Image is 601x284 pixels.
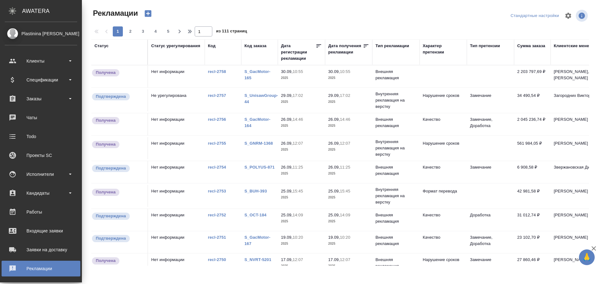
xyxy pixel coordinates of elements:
td: Нет информации [148,231,205,253]
a: S_POLYUS-871 [244,165,275,170]
a: Проекты SC [2,148,80,163]
p: 25.09, [328,189,340,193]
div: Проекты SC [5,151,77,160]
p: 17.09, [328,257,340,262]
p: 17:02 [340,93,350,98]
p: Получена [96,70,116,76]
td: Замечание, Доработка [467,231,514,253]
td: Формат перевода [420,185,467,207]
div: Тип рекламации [375,43,409,49]
p: 25.09, [281,189,293,193]
a: S_OCT-184 [244,213,266,217]
p: 30.09, [281,69,293,74]
a: Входящие заявки [2,223,80,239]
p: 14:09 [293,213,303,217]
p: 26.09, [328,117,340,122]
a: recl-2758 [208,69,226,74]
a: recl-2757 [208,93,226,98]
td: Внутренняя рекламация на верстку [372,183,420,209]
td: Качество [420,209,467,231]
td: Качество [420,231,467,253]
div: AWATERA [22,5,82,17]
span: Посмотреть информацию [576,10,589,22]
p: 30.09, [328,69,340,74]
td: Нарушение сроков [420,89,467,111]
a: recl-2755 [208,141,226,146]
span: 4 [151,28,161,35]
td: Замечание [467,253,514,276]
div: Кандидаты [5,188,77,198]
p: 2025 [328,194,369,201]
td: Внешняя рекламация [372,209,420,231]
a: Работы [2,204,80,220]
p: 15:45 [293,189,303,193]
p: 15:45 [340,189,350,193]
div: Дата регистрации рекламации [281,43,316,62]
div: Todo [5,132,77,141]
p: 2025 [281,75,322,81]
div: Статус [94,43,109,49]
button: 3 [138,26,148,36]
td: Доработка [467,209,514,231]
p: Подтверждена [96,235,126,242]
a: recl-2756 [208,117,226,122]
p: 12:07 [293,257,303,262]
p: 10:20 [293,235,303,240]
div: Спецификации [5,75,77,85]
span: 3 [138,28,148,35]
p: 2025 [328,75,369,81]
td: Качество [420,113,467,135]
p: 2025 [281,218,322,225]
span: 2 [125,28,135,35]
div: Входящие заявки [5,226,77,236]
a: S_UnisawGroup-44 [244,93,278,104]
p: Получена [96,189,116,195]
p: Получена [96,117,116,124]
a: recl-2751 [208,235,226,240]
div: Заявки на доставку [5,245,77,254]
a: Заявки на доставку [2,242,80,258]
div: Работы [5,207,77,217]
p: 2025 [281,99,322,105]
td: 34 490,54 ₽ [514,89,551,111]
span: Настроить таблицу [561,8,576,23]
p: 26.09, [281,117,293,122]
p: 10:55 [293,69,303,74]
a: S_GacMotor-165 [244,69,270,80]
div: Тип претензии [470,43,500,49]
button: 2 [125,26,135,36]
p: Получена [96,258,116,264]
p: 25.09, [328,213,340,217]
a: recl-2750 [208,257,226,262]
td: 2 203 797,69 ₽ [514,65,551,87]
p: 11:25 [340,165,350,170]
p: 14:46 [340,117,350,122]
p: 29.09, [328,93,340,98]
p: 26.09, [281,141,293,146]
p: 2025 [328,123,369,129]
a: S_NVRT-5201 [244,257,271,262]
p: 12:07 [340,257,350,262]
p: 26.09, [328,141,340,146]
div: Рекламации [5,264,77,273]
td: 561 984,05 ₽ [514,137,551,159]
span: 5 [163,28,173,35]
td: 6 908,58 ₽ [514,161,551,183]
a: Рекламации [2,261,80,276]
p: 25.09, [281,213,293,217]
div: Сумма заказа [517,43,545,49]
p: 2025 [328,147,369,153]
td: Нет информации [148,161,205,183]
button: 5 [163,26,173,36]
p: 17:02 [293,93,303,98]
td: 23 102,70 ₽ [514,231,551,253]
div: split button [509,11,561,21]
p: 12:07 [293,141,303,146]
p: 17.09, [281,257,293,262]
p: Подтверждена [96,93,126,100]
a: S_GacMotor-167 [244,235,270,246]
td: Внутренняя рекламация на верстку [372,136,420,161]
td: Не урегулирована [148,89,205,111]
p: 10:55 [340,69,350,74]
p: 2025 [328,99,369,105]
